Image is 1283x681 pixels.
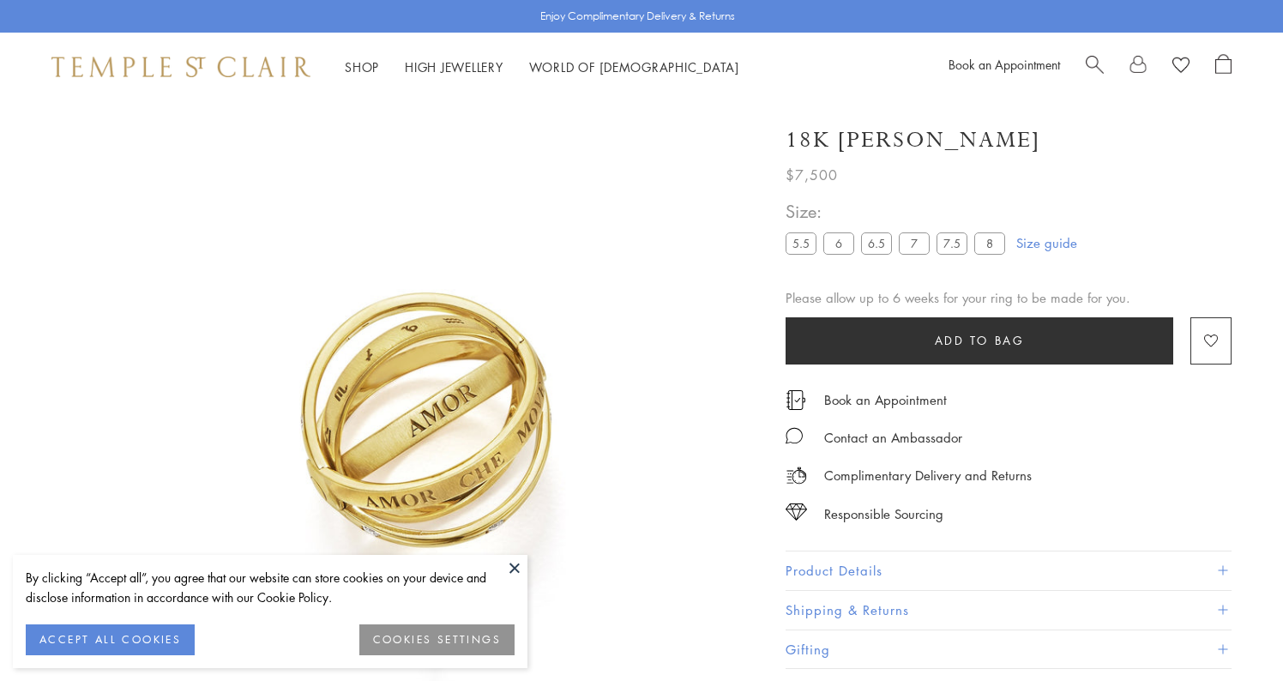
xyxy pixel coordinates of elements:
[1215,54,1232,80] a: Open Shopping Bag
[345,57,739,78] nav: Main navigation
[1086,54,1104,80] a: Search
[786,390,806,410] img: icon_appointment.svg
[405,58,503,75] a: High JewelleryHigh Jewellery
[786,551,1232,590] button: Product Details
[359,624,515,655] button: COOKIES SETTINGS
[786,630,1232,669] button: Gifting
[786,197,1012,226] span: Size:
[786,164,838,186] span: $7,500
[824,465,1032,486] p: Complimentary Delivery and Returns
[51,57,310,77] img: Temple St. Clair
[949,56,1060,73] a: Book an Appointment
[823,232,854,254] label: 6
[861,232,892,254] label: 6.5
[824,390,947,409] a: Book an Appointment
[937,232,967,254] label: 7.5
[529,58,739,75] a: World of [DEMOGRAPHIC_DATA]World of [DEMOGRAPHIC_DATA]
[1172,54,1190,80] a: View Wishlist
[786,465,807,486] img: icon_delivery.svg
[786,503,807,521] img: icon_sourcing.svg
[1016,234,1077,251] a: Size guide
[935,331,1025,350] span: Add to bag
[786,287,1232,309] div: Please allow up to 6 weeks for your ring to be made for you.
[786,317,1173,365] button: Add to bag
[345,58,379,75] a: ShopShop
[824,503,943,525] div: Responsible Sourcing
[786,125,1040,155] h1: 18K [PERSON_NAME]
[26,568,515,607] div: By clicking “Accept all”, you agree that our website can store cookies on your device and disclos...
[540,8,735,25] p: Enjoy Complimentary Delivery & Returns
[786,591,1232,630] button: Shipping & Returns
[899,232,930,254] label: 7
[786,427,803,444] img: MessageIcon-01_2.svg
[786,232,816,254] label: 5.5
[974,232,1005,254] label: 8
[824,427,962,449] div: Contact an Ambassador
[26,624,195,655] button: ACCEPT ALL COOKIES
